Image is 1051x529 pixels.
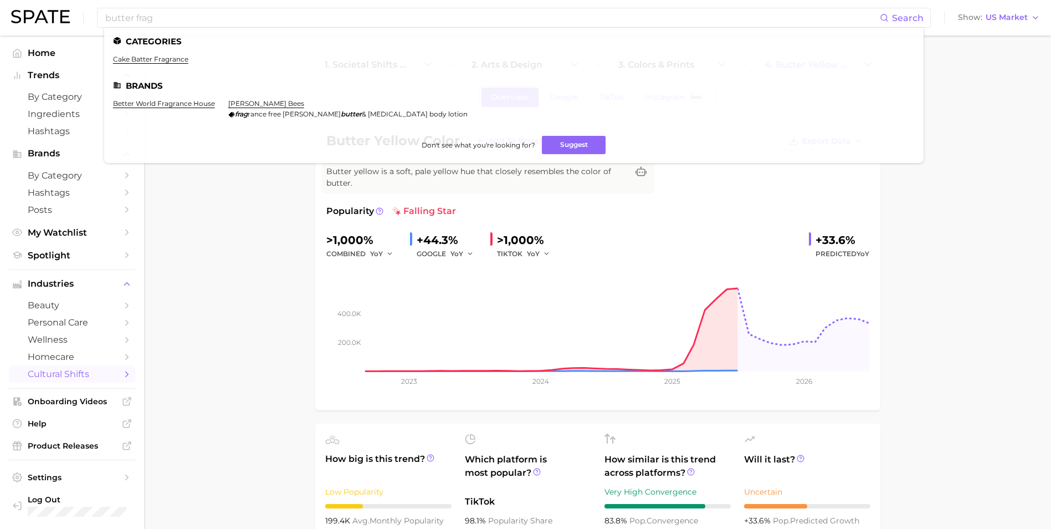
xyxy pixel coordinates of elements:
a: Onboarding Videos [9,393,135,410]
a: Product Releases [9,438,135,454]
button: Industries [9,276,135,292]
div: combined [326,247,401,261]
span: Onboarding Videos [28,396,116,406]
div: TIKTOK [497,247,558,261]
span: Help [28,419,116,429]
a: by Category [9,88,135,105]
button: Suggest [542,136,606,154]
span: Hashtags [28,187,116,198]
a: Spotlight [9,247,135,264]
input: Search here for a brand, industry, or ingredient [104,8,880,27]
button: ShowUS Market [955,11,1043,25]
span: +33.6% [744,516,773,526]
span: YoY [857,250,869,258]
a: Help [9,415,135,432]
span: falling star [392,205,456,218]
a: Home [9,44,135,62]
button: YoY [450,247,474,261]
div: 5 / 10 [744,504,870,508]
a: cultural shifts [9,365,135,383]
a: Hashtags [9,123,135,140]
div: Low Popularity [325,485,452,499]
abbr: popularity index [629,516,647,526]
span: by Category [28,170,116,181]
a: by Category [9,167,135,184]
div: Very High Convergence [604,485,731,499]
span: US Market [986,14,1028,21]
tspan: 2026 [796,377,812,385]
span: TikTok [465,495,591,508]
tspan: 2023 [401,377,417,385]
span: YoY [527,249,540,258]
a: [PERSON_NAME] bees [228,99,304,108]
span: rance free [PERSON_NAME] [248,110,341,118]
a: better world fragrance house [113,99,215,108]
span: Trends [28,70,116,80]
tspan: 2024 [532,377,548,385]
a: personal care [9,314,135,331]
span: Popularity [326,205,374,218]
img: SPATE [11,10,70,23]
a: wellness [9,331,135,348]
a: Log out. Currently logged in with e-mail lauren.richards@symrise.com. [9,491,135,520]
span: Industries [28,279,116,289]
span: homecare [28,352,116,362]
span: cultural shifts [28,369,116,379]
span: Show [958,14,982,21]
span: How big is this trend? [325,452,452,480]
span: Posts [28,205,116,215]
span: Log Out [28,495,142,505]
a: cake batter fragrance [113,55,188,63]
span: Hashtags [28,126,116,136]
span: by Category [28,91,116,102]
button: Trends [9,67,135,84]
a: Posts [9,201,135,218]
button: Brands [9,145,135,162]
li: Categories [113,37,915,46]
span: predicted growth [773,516,859,526]
div: +33.6% [816,231,869,249]
button: YoY [527,247,551,261]
a: Ingredients [9,105,135,123]
span: Home [28,48,116,58]
span: How similar is this trend across platforms? [604,453,731,480]
span: Search [892,13,924,23]
abbr: popularity index [773,516,790,526]
span: Butter yellow is a soft, pale yellow hue that closely resembles the color of butter. [326,166,628,189]
div: Uncertain [744,485,870,499]
span: 199.4k [325,516,352,526]
span: Which platform is most popular? [465,453,591,490]
li: Brands [113,81,915,90]
abbr: average [352,516,370,526]
a: beauty [9,297,135,314]
span: YoY [370,249,383,258]
span: 98.1% [465,516,488,526]
a: My Watchlist [9,224,135,241]
span: & [MEDICAL_DATA] body lotion [362,110,468,118]
span: Brands [28,149,116,159]
span: wellness [28,334,116,345]
span: Settings [28,472,116,482]
span: 83.8% [604,516,629,526]
span: >1,000% [497,233,544,247]
tspan: 2025 [664,377,680,385]
div: 8 / 10 [604,504,731,508]
span: Predicted [816,247,869,261]
span: popularity share [488,516,552,526]
div: GOOGLE [417,247,481,261]
span: Spotlight [28,250,116,261]
span: personal care [28,317,116,328]
span: Will it last? [744,453,870,480]
span: YoY [450,249,463,258]
a: Settings [9,469,135,486]
div: 3 / 10 [325,504,452,508]
a: Hashtags [9,184,135,201]
span: beauty [28,300,116,311]
span: Product Releases [28,441,116,451]
span: convergence [629,516,698,526]
div: +44.3% [417,231,481,249]
em: frag [235,110,248,118]
span: Don't see what you're looking for? [422,141,535,149]
button: YoY [370,247,394,261]
span: monthly popularity [352,516,444,526]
